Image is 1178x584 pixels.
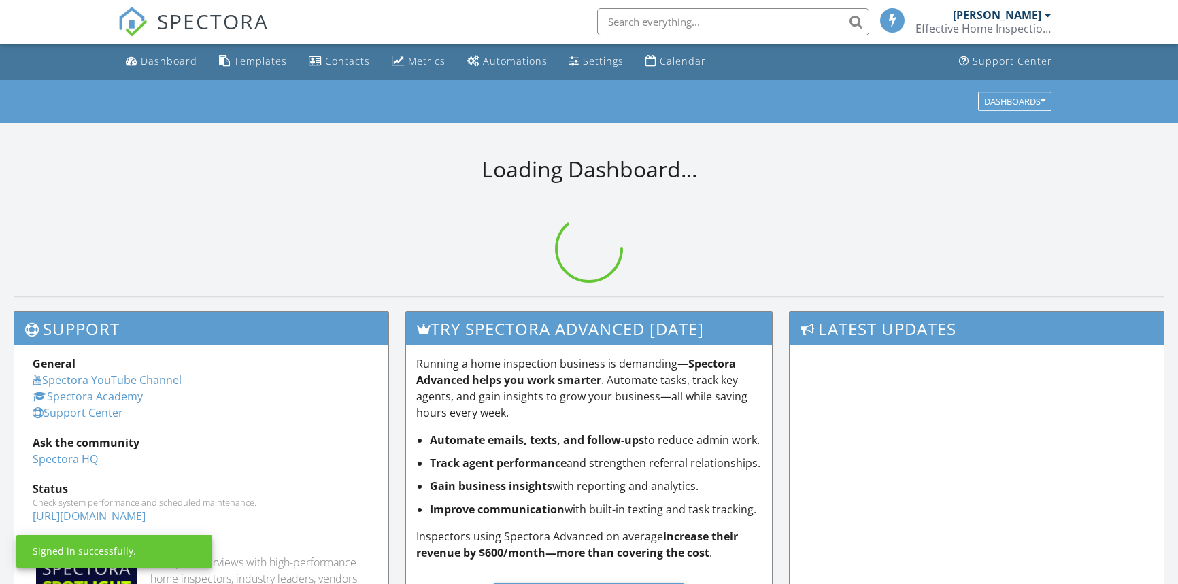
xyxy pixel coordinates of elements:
strong: Gain business insights [430,479,552,494]
a: Automations (Basic) [462,49,553,74]
div: Settings [583,54,624,67]
a: Settings [564,49,629,74]
p: Running a home inspection business is demanding— . Automate tasks, track key agents, and gain ins... [416,356,762,421]
h3: Latest Updates [790,312,1164,345]
li: with reporting and analytics. [430,478,762,494]
a: Spectora Academy [33,389,143,404]
a: Support Center [954,49,1058,74]
div: Ask the community [33,434,370,451]
h3: Try spectora advanced [DATE] [406,312,772,345]
div: Automations [483,54,548,67]
div: Status [33,481,370,497]
a: Calendar [640,49,711,74]
h3: Support [14,312,388,345]
input: Search everything... [597,8,869,35]
li: to reduce admin work. [430,432,762,448]
div: Calendar [660,54,706,67]
a: Dashboard [120,49,203,74]
div: Templates [234,54,287,67]
a: Contacts [303,49,375,74]
span: SPECTORA [157,7,269,35]
strong: Automate emails, texts, and follow-ups [430,432,644,447]
a: Spectora YouTube Channel [33,373,182,388]
a: Templates [214,49,292,74]
button: Dashboards [978,92,1051,111]
a: Support Center [33,405,123,420]
div: [PERSON_NAME] [953,8,1041,22]
img: The Best Home Inspection Software - Spectora [118,7,148,37]
strong: Improve communication [430,502,565,517]
a: Spectora HQ [33,451,98,466]
strong: Track agent performance [430,456,567,470]
strong: increase their revenue by $600/month—more than covering the cost [416,529,738,560]
div: Metrics [408,54,445,67]
strong: Spectora Advanced helps you work smarter [416,356,736,388]
div: Support Center [973,54,1052,67]
div: Contacts [325,54,370,67]
li: and strengthen referral relationships. [430,455,762,471]
a: Metrics [386,49,451,74]
a: SPECTORA [118,18,269,47]
div: Dashboards [984,97,1045,106]
div: Check system performance and scheduled maintenance. [33,497,370,508]
a: [URL][DOMAIN_NAME] [33,509,146,523]
strong: General [33,356,75,371]
div: Signed in successfully. [33,545,136,558]
p: Inspectors using Spectora Advanced on average . [416,528,762,561]
div: Effective Home Inspections of Tennessee LLC [915,22,1051,35]
li: with built-in texting and task tracking. [430,501,762,517]
div: Dashboard [141,54,197,67]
